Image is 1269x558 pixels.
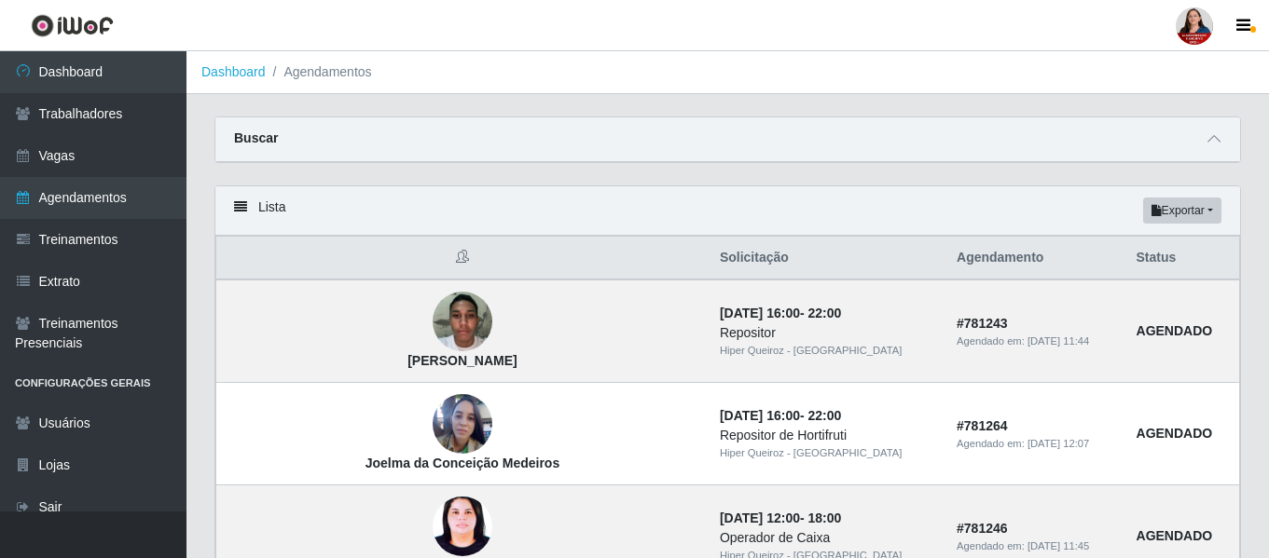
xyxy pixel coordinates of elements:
[957,436,1114,452] div: Agendado em:
[957,538,1114,554] div: Agendado em:
[808,408,842,423] time: 22:00
[720,306,841,320] strong: -
[957,418,1008,433] strong: # 781264
[433,384,492,464] img: Joelma da Conceição Medeiros
[1125,237,1240,280] th: Status
[1137,528,1213,543] strong: AGENDADO
[1137,323,1213,338] strong: AGENDADO
[720,445,934,461] div: Hiper Queiroz - [GEOGRAPHIC_DATA]
[709,237,945,280] th: Solicitação
[957,521,1008,536] strong: # 781246
[720,528,934,548] div: Operador de Caixa
[720,510,800,525] time: [DATE] 12:00
[808,510,842,525] time: 18:00
[1137,426,1213,441] strong: AGENDADO
[1028,438,1089,449] time: [DATE] 12:07
[720,306,800,320] time: [DATE] 16:00
[366,456,560,470] strong: Joelma da Conceição Medeiros
[266,62,372,82] li: Agendamentos
[201,64,266,79] a: Dashboard
[720,408,841,423] strong: -
[1028,540,1089,551] time: [DATE] 11:45
[720,323,934,343] div: Repositor
[720,408,800,423] time: [DATE] 16:00
[186,51,1269,94] nav: breadcrumb
[945,237,1125,280] th: Agendamento
[433,282,492,361] img: Tainei Vieira Silva
[1143,197,1221,224] button: Exportar
[957,316,1008,331] strong: # 781243
[1028,335,1089,347] time: [DATE] 11:44
[720,343,934,359] div: Hiper Queiroz - [GEOGRAPHIC_DATA]
[720,426,934,445] div: Repositor de Hortifruti
[407,353,517,368] strong: [PERSON_NAME]
[234,130,278,145] strong: Buscar
[957,333,1114,349] div: Agendado em:
[720,510,841,525] strong: -
[808,306,842,320] time: 22:00
[31,14,114,37] img: CoreUI Logo
[215,186,1240,236] div: Lista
